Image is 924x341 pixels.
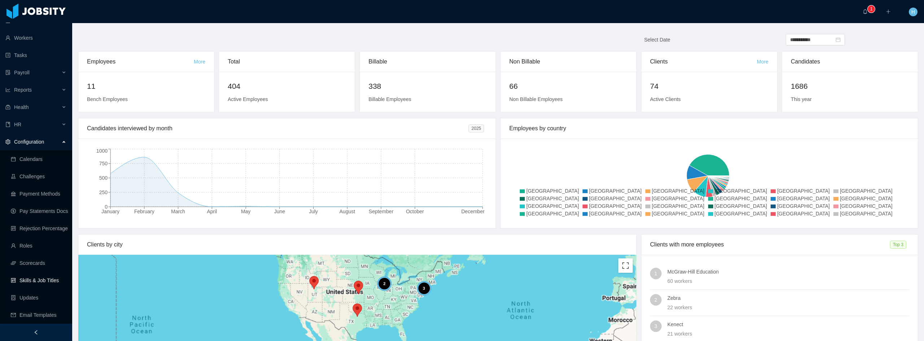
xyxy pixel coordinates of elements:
span: [GEOGRAPHIC_DATA] [777,188,830,194]
div: 60 workers [667,277,909,285]
span: [GEOGRAPHIC_DATA] [715,203,767,209]
tspan: October [406,209,424,214]
span: 3 [654,320,657,332]
div: 3 [417,281,431,296]
h4: Zebra [667,294,909,302]
span: Reports [14,87,32,93]
i: icon: plus [886,9,891,14]
span: [GEOGRAPHIC_DATA] [652,203,705,209]
div: 2 [377,276,392,291]
h2: 404 [228,80,346,92]
tspan: 250 [99,189,108,195]
p: 1 [870,5,873,13]
span: [GEOGRAPHIC_DATA] [589,203,642,209]
span: [GEOGRAPHIC_DATA] [777,196,830,201]
a: icon: controlSkills & Job Titles [11,273,66,288]
a: icon: controlRejection Percentage [11,221,66,236]
a: icon: bankPayment Methods [11,187,66,201]
div: Candidates interviewed by month [87,118,468,139]
h2: 74 [650,80,768,92]
tspan: 750 [99,161,108,166]
span: [GEOGRAPHIC_DATA] [777,211,830,217]
i: icon: line-chart [5,87,10,92]
a: icon: userWorkers [5,31,66,45]
tspan: September [369,209,394,214]
span: Health [14,104,29,110]
span: HR [14,122,21,127]
div: 22 workers [667,303,909,311]
span: [GEOGRAPHIC_DATA] [589,188,642,194]
a: icon: containerUpdates [11,290,66,305]
tspan: December [461,209,485,214]
span: Billable Employees [369,96,411,102]
h2: 1686 [791,80,909,92]
a: icon: dollarPay Statements Docs [11,204,66,218]
span: Payroll [14,70,30,75]
span: [GEOGRAPHIC_DATA] [715,196,767,201]
span: [GEOGRAPHIC_DATA] [840,211,893,217]
span: Select Date [644,37,670,43]
span: 2025 [468,124,484,132]
tspan: March [171,209,185,214]
tspan: February [134,209,154,214]
span: [GEOGRAPHIC_DATA] [715,211,767,217]
tspan: May [241,209,250,214]
span: [GEOGRAPHIC_DATA] [526,188,579,194]
a: icon: buildScorecards [11,256,66,270]
i: icon: bell [863,9,868,14]
span: [GEOGRAPHIC_DATA] [526,196,579,201]
span: Bench Employees [87,96,128,102]
div: Employees by country [509,118,909,139]
span: [GEOGRAPHIC_DATA] [652,188,705,194]
span: [GEOGRAPHIC_DATA] [840,188,893,194]
span: [GEOGRAPHIC_DATA] [589,196,642,201]
tspan: January [101,209,119,214]
span: [GEOGRAPHIC_DATA] [777,203,830,209]
tspan: August [339,209,355,214]
span: H [911,8,915,16]
tspan: April [207,209,217,214]
i: icon: setting [5,139,10,144]
a: More [757,59,768,65]
span: [GEOGRAPHIC_DATA] [652,211,705,217]
div: Total [228,52,346,72]
button: Toggle fullscreen view [618,258,633,273]
h4: McGraw-Hill Education [667,268,909,276]
span: Active Clients [650,96,681,102]
div: 21 workers [667,330,909,338]
span: [GEOGRAPHIC_DATA] [526,203,579,209]
a: icon: calendarCalendars [11,152,66,166]
tspan: 1000 [96,148,108,154]
span: [GEOGRAPHIC_DATA] [526,211,579,217]
div: Clients with more employees [650,235,890,255]
span: This year [791,96,812,102]
tspan: July [309,209,318,214]
h2: 66 [509,80,628,92]
span: [GEOGRAPHIC_DATA] [589,211,642,217]
span: Non Billable Employees [509,96,563,102]
span: [GEOGRAPHIC_DATA] [715,188,767,194]
h2: 338 [369,80,487,92]
div: Billable [369,52,487,72]
i: icon: book [5,122,10,127]
a: icon: mailEmail Templates [11,308,66,322]
h2: 11 [87,80,205,92]
span: 1 [654,268,657,279]
span: Configuration [14,139,44,145]
i: icon: file-protect [5,70,10,75]
div: Clients [650,52,757,72]
div: Non Billable [509,52,628,72]
tspan: 500 [99,175,108,181]
i: icon: medicine-box [5,105,10,110]
sup: 1 [868,5,875,13]
span: [GEOGRAPHIC_DATA] [840,203,893,209]
h4: Kenect [667,320,909,328]
tspan: 0 [105,204,108,210]
tspan: June [274,209,285,214]
span: [GEOGRAPHIC_DATA] [840,196,893,201]
span: Top 3 [890,241,906,249]
div: Candidates [791,52,909,72]
div: Employees [87,52,194,72]
a: icon: profileTasks [5,48,66,62]
a: More [194,59,205,65]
